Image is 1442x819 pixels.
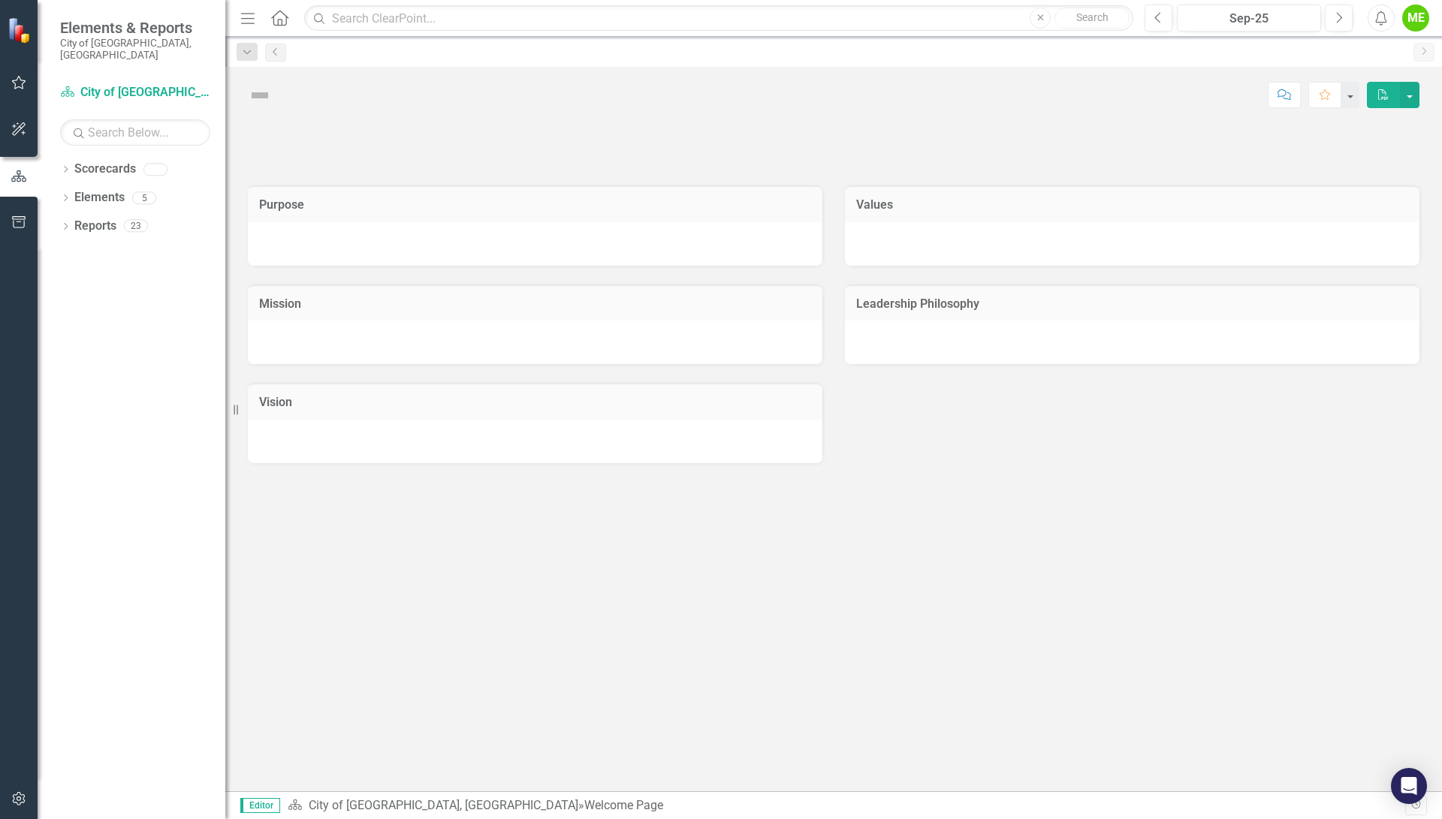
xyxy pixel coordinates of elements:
[124,220,148,233] div: 23
[240,798,280,813] span: Editor
[60,19,210,37] span: Elements & Reports
[7,17,34,44] img: ClearPoint Strategy
[584,798,663,812] div: Welcome Page
[132,191,156,204] div: 5
[60,37,210,62] small: City of [GEOGRAPHIC_DATA], [GEOGRAPHIC_DATA]
[309,798,578,812] a: City of [GEOGRAPHIC_DATA], [GEOGRAPHIC_DATA]
[1391,768,1427,804] div: Open Intercom Messenger
[1402,5,1429,32] button: ME
[74,218,116,235] a: Reports
[259,198,811,212] h3: Purpose
[288,797,1405,814] div: »
[1054,8,1130,29] button: Search
[1076,11,1109,23] span: Search
[60,84,210,101] a: City of [GEOGRAPHIC_DATA], [GEOGRAPHIC_DATA]
[856,297,1408,311] h3: Leadership Philosophy
[74,189,125,206] a: Elements
[1177,5,1321,32] button: Sep-25
[60,119,210,146] input: Search Below...
[74,161,136,178] a: Scorecards
[259,396,811,409] h3: Vision
[856,198,1408,212] h3: Values
[259,297,811,311] h3: Mission
[248,83,272,107] img: Not Defined
[1182,10,1316,28] div: Sep-25
[304,5,1133,32] input: Search ClearPoint...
